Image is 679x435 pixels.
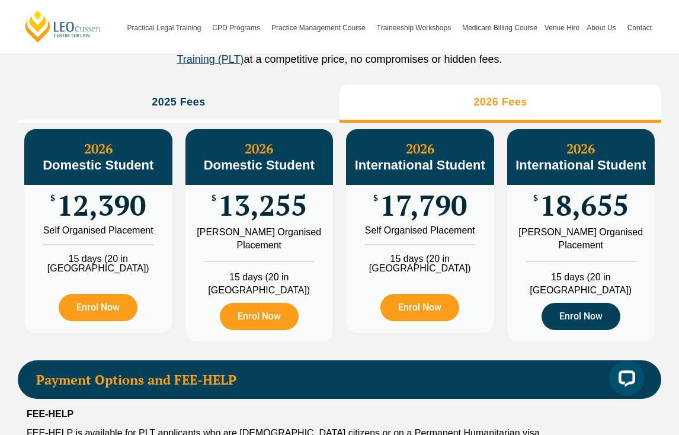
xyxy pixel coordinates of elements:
[515,158,646,172] span: International Student
[459,2,541,53] a: Medicare Billing Course
[220,303,299,330] a: Enrol Now
[624,2,655,53] a: Contact
[473,95,527,109] h3: 2026 Fees
[355,226,485,235] div: Self Organised Placement
[346,244,494,273] li: 15 days (20 in [GEOGRAPHIC_DATA])
[380,194,467,217] span: 17,790
[541,2,583,53] a: Venue Hire
[355,158,485,172] span: International Student
[185,261,334,297] li: 15 days (20 in [GEOGRAPHIC_DATA])
[50,194,55,203] span: $
[185,141,334,173] h3: 2026
[24,244,172,273] li: 15 days (20 in [GEOGRAPHIC_DATA])
[540,194,629,217] span: 18,655
[59,294,137,321] a: Enrol Now
[204,158,315,172] span: Domestic Student
[346,141,494,173] h3: 2026
[209,2,268,53] a: CPD Programs
[583,2,623,53] a: About Us
[380,294,459,321] a: Enrol Now
[24,9,103,43] a: [PERSON_NAME] Centre for Law
[124,2,209,53] a: Practical Legal Training
[212,194,216,203] span: $
[600,356,649,405] iframe: LiveChat chat widget
[373,2,459,53] a: Traineeship Workshops
[218,194,307,217] span: 13,255
[533,194,538,203] span: $
[373,194,378,203] span: $
[33,226,164,235] div: Self Organised Placement
[507,261,655,297] li: 15 days (20 in [GEOGRAPHIC_DATA])
[268,2,373,53] a: Practice Management Course
[36,373,607,386] span: Payment Options and FEE-HELP
[24,141,172,173] h3: 2026
[27,409,73,419] strong: FEE-HELP
[152,95,206,109] h3: 2025 Fees
[542,303,620,330] a: Enrol Now
[507,141,655,173] h3: 2026
[57,194,146,217] span: 12,390
[194,226,325,252] div: [PERSON_NAME] Organised Placement
[43,158,153,172] span: Domestic Student
[516,226,646,252] div: [PERSON_NAME] Organised Placement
